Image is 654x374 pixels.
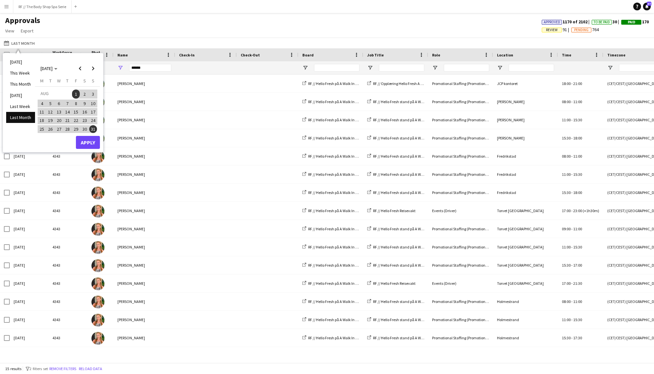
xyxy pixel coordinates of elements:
span: 1 [72,90,80,99]
span: 31 [89,125,97,133]
span: 17:00 [562,208,571,213]
div: Promotional Staffing (Promotional Staff) [428,111,493,129]
span: Name [117,53,128,57]
td: AUG [38,89,72,99]
span: RF // Hello Fresh stand på A Walk In The Park [373,172,445,177]
span: 30 [81,125,89,133]
img: Helene Indrebø [91,314,104,327]
span: 18:00 [573,136,582,140]
span: 18:00 [562,81,571,86]
div: Events (Driver) [428,274,493,292]
a: RF // Hello Fresh på A Walk In The Park [302,299,369,304]
a: 37 [643,3,651,10]
button: 31-08-2025 [89,125,97,133]
span: 27 [55,125,63,133]
span: 15:30 [573,117,582,122]
span: RF // Hello Fresh stand på A Walk In The Park / Opprigg [373,154,460,159]
div: Fredrikstad [493,147,558,165]
div: Fredrikstad [493,184,558,201]
a: RF // Hello Fresh på A Walk In The Park [302,208,369,213]
div: 4343 [49,147,88,165]
div: 4343 [49,256,88,274]
button: Open Filter Menu [117,65,123,71]
div: Torvet [GEOGRAPHIC_DATA] [493,202,558,220]
span: RF // Hello Fresh stand på A Walk In The Park / Opprigg [373,299,460,304]
span: RF // Hello Fresh på A Walk In The Park [308,263,369,268]
button: Previous month [74,62,87,75]
a: RF // Hello Fresh stand på A Walk In The Park [367,117,445,122]
img: Helene Indrebø [91,168,104,181]
button: 28-08-2025 [63,125,72,133]
button: 14-08-2025 [63,108,72,116]
div: [DATE] [10,202,49,220]
span: 22 [72,117,80,125]
img: Helene Indrebø [91,223,104,236]
span: - [571,81,573,86]
div: Promotional Staffing (Promotional Staff) [428,75,493,92]
button: Remove filters [48,365,78,372]
a: RF // Hello Fresh Reisevakt [367,281,416,286]
span: RF // Hello Fresh stand på A Walk In The Park [373,317,445,322]
img: Helene Indrebø [91,332,104,345]
button: 30-08-2025 [80,125,89,133]
button: 12-08-2025 [46,108,54,116]
span: - [571,136,573,140]
button: Apply [76,136,100,149]
div: 4343 [49,311,88,329]
button: Open Filter Menu [302,65,308,71]
span: RF // Hello Fresh stand på A Walk In The Park / Nedrigg [373,136,460,140]
span: RF // Hello Fresh på A Walk In The Park [308,245,369,249]
input: Name Filter Input [129,64,171,72]
a: RF // Hello Fresh Reisevakt [367,208,416,213]
input: Board Filter Input [314,64,359,72]
div: Torvet [GEOGRAPHIC_DATA] [493,238,558,256]
span: 28 [64,125,71,133]
span: 91 [542,27,571,32]
span: RF // Hello Fresh på A Walk In The Park [308,281,369,286]
button: 20-08-2025 [55,116,63,125]
li: Last Month [6,112,35,123]
span: - [571,154,573,159]
button: Open Filter Menu [367,65,373,71]
div: JCP kontoret [493,75,558,92]
button: 24-08-2025 [89,116,97,125]
button: 02-08-2025 [80,89,89,99]
input: Job Title Filter Input [379,64,424,72]
div: Promotional Staffing (Promotional Staff) [428,238,493,256]
a: RF // Hello Fresh på A Walk In The Park [302,99,369,104]
span: 15:30 [562,190,571,195]
input: Location Filter Input [509,64,554,72]
span: 10 [89,100,97,107]
span: RF // Hello Fresh stand på A Walk In The Park [373,245,445,249]
span: RF // Hello Fresh på A Walk In The Park [308,154,369,159]
div: 4343 [49,184,88,201]
button: 10-08-2025 [89,99,97,108]
img: Helene Indrebø [91,277,104,290]
button: 05-08-2025 [46,99,54,108]
span: 8 [72,100,80,107]
span: 24 [89,117,97,125]
div: Promotional Staffing (Promotional Staff) [428,256,493,274]
span: RF // Hello Fresh på A Walk In The Park [308,117,369,122]
div: [PERSON_NAME] [114,129,175,147]
button: 27-08-2025 [55,125,63,133]
div: [PERSON_NAME] [114,75,175,92]
button: Next month [87,62,100,75]
a: RF // Hello Fresh på A Walk In The Park [302,190,369,195]
span: RF // Hello Fresh på A Walk In The Park [308,317,369,322]
span: Approved [544,20,560,24]
a: RF // Hello Fresh på A Walk In The Park [302,136,369,140]
span: RF // Hello Fresh på A Walk In The Park [308,208,369,213]
div: Promotional Staffing (Promotional Staff) [428,293,493,310]
button: Last Month [3,39,36,47]
div: [PERSON_NAME] [114,238,175,256]
div: [DATE] [10,184,49,201]
span: Location [497,53,513,57]
a: RF // Hello Fresh stand på A Walk In The Park [367,317,445,322]
a: RF // Hello Fresh stand på A Walk In The Park / Nedrigg [367,136,460,140]
button: 03-08-2025 [89,89,97,99]
span: T [66,78,68,84]
span: Time [562,53,571,57]
button: 23-08-2025 [80,116,89,125]
div: Promotional Staffing (Promotional Staff) [428,165,493,183]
